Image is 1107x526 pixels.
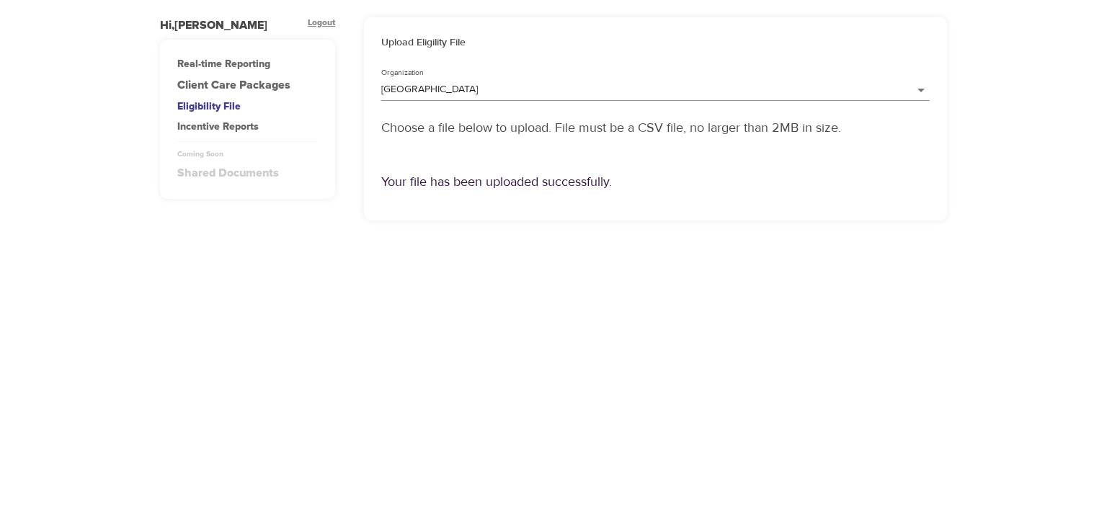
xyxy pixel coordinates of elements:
div: Real-time Reporting [177,57,318,71]
a: Client Care Packages [177,77,318,94]
div: Coming Soon [177,149,318,159]
p: Choose a file below to upload. File must be a CSV file, no larger than 2MB in size. [381,118,930,138]
div: Incentive Reports [177,120,318,134]
div: Eligibility File [177,99,318,114]
h6: Upload Eligility File [381,35,930,50]
div: Logout [308,17,335,34]
div: Shared Documents [177,165,318,182]
div: [GEOGRAPHIC_DATA] [381,79,930,101]
p: Your file has been uploaded successfully. [381,172,930,192]
div: Hi, [PERSON_NAME] [160,17,267,34]
label: Organization [381,69,424,77]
